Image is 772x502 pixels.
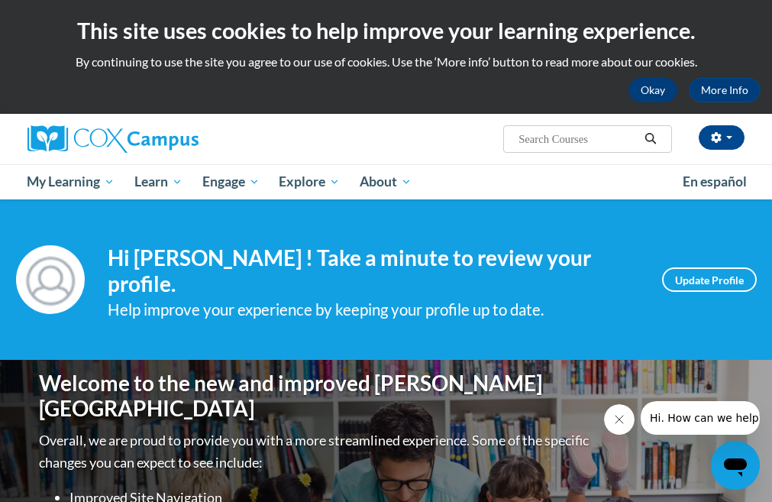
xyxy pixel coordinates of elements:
[108,245,639,296] h4: Hi [PERSON_NAME] ! Take a minute to review your profile.
[27,125,251,153] a: Cox Campus
[134,173,183,191] span: Learn
[689,78,761,102] a: More Info
[662,267,757,292] a: Update Profile
[18,164,125,199] a: My Learning
[39,429,593,474] p: Overall, we are proud to provide you with a more streamlined experience. Some of the specific cha...
[27,125,199,153] img: Cox Campus
[269,164,350,199] a: Explore
[11,15,761,46] h2: This site uses cookies to help improve your learning experience.
[11,53,761,70] p: By continuing to use the site you agree to our use of cookies. Use the ‘More info’ button to read...
[279,173,340,191] span: Explore
[16,245,85,314] img: Profile Image
[628,78,677,102] button: Okay
[16,164,757,199] div: Main menu
[360,173,412,191] span: About
[192,164,270,199] a: Engage
[202,173,260,191] span: Engage
[639,130,662,148] button: Search
[699,125,745,150] button: Account Settings
[711,441,760,490] iframe: Button to launch messaging window
[124,164,192,199] a: Learn
[673,166,757,198] a: En español
[108,297,639,322] div: Help improve your experience by keeping your profile up to date.
[683,173,747,189] span: En español
[604,404,635,435] iframe: Close message
[9,11,124,23] span: Hi. How can we help?
[350,164,422,199] a: About
[641,401,760,435] iframe: Message from company
[517,130,639,148] input: Search Courses
[27,173,115,191] span: My Learning
[39,371,593,422] h1: Welcome to the new and improved [PERSON_NAME][GEOGRAPHIC_DATA]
